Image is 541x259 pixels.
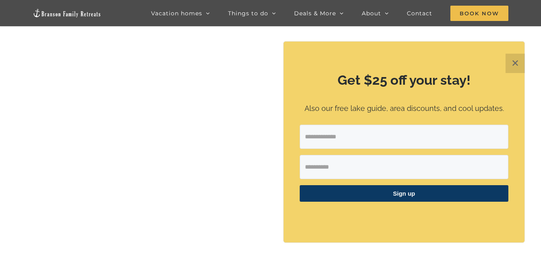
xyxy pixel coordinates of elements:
[151,10,202,16] span: Vacation homes
[407,10,432,16] span: Contact
[300,212,508,220] p: ​
[228,10,268,16] span: Things to do
[33,8,101,18] img: Branson Family Retreats Logo
[210,150,331,203] iframe: Branson Family Retreats - Opens on Book page - Availability/Property Search Widget
[110,127,431,144] h1: [GEOGRAPHIC_DATA], [GEOGRAPHIC_DATA], [US_STATE]
[300,71,508,90] h2: Get $25 off your stay!
[294,10,336,16] span: Deals & More
[450,6,508,21] span: Book Now
[300,185,508,202] button: Sign up
[121,99,420,127] b: Find that Vacation Feeling
[300,155,508,179] input: First Name
[300,125,508,149] input: Email Address
[300,103,508,115] p: Also our free lake guide, area discounts, and cool updates.
[506,54,525,73] button: Close
[362,10,381,16] span: About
